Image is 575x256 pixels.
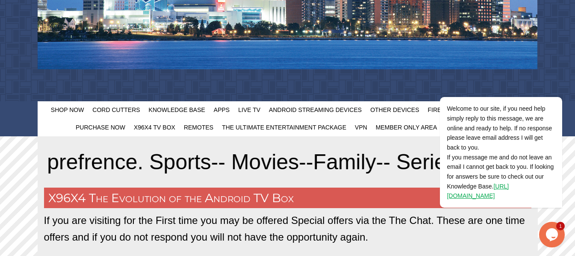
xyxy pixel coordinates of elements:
[209,101,234,119] a: Apps
[44,215,525,242] span: If you are visiting for the First time you may be offered Special offers via the The Chat. These ...
[218,119,351,136] a: The Ultimate Entertainment Package
[372,119,441,136] a: Member Only Area
[370,106,419,113] span: Other Devices
[149,106,205,113] span: Knowledge Base
[88,101,144,119] a: Cord Cutters
[222,124,346,131] span: The Ultimate Entertainment Package
[214,106,230,113] span: Apps
[265,101,366,119] a: Android Streaming Devices
[92,106,140,113] span: Cord Cutters
[48,191,294,205] span: X96X4 The Evolution of the Android TV Box
[376,124,437,131] span: Member Only Area
[539,222,566,247] iframe: chat widget
[269,106,362,113] span: Android Streaming Devices
[234,101,265,119] a: Live TV
[134,124,175,131] span: X96X4 TV Box
[413,20,566,218] iframe: chat widget
[238,106,260,113] span: Live TV
[180,119,218,136] a: Remotes
[366,101,423,119] a: Other Devices
[144,101,209,119] a: Knowledge Base
[47,101,88,119] a: Shop Now
[351,119,372,136] a: VPN
[44,145,531,179] marquee: Everyone should have a VPN, if you are expeiencing any issues try using the VPN....Many services ...
[355,124,367,131] span: VPN
[184,124,213,131] span: Remotes
[71,119,130,136] a: Purchase Now
[51,106,84,113] span: Shop Now
[76,124,125,131] span: Purchase Now
[130,119,180,136] a: X96X4 TV Box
